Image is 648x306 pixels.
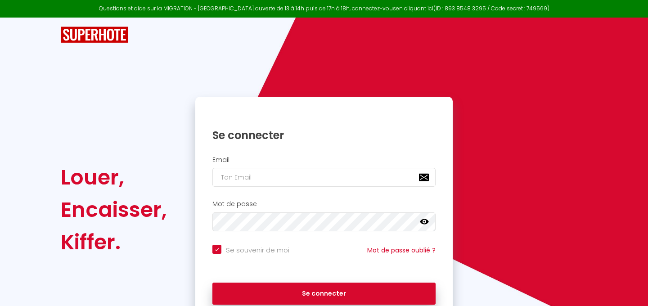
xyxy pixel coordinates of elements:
div: Encaisser, [61,193,167,226]
div: Louer, [61,161,167,193]
h2: Email [212,156,436,164]
img: SuperHote logo [61,27,128,43]
h2: Mot de passe [212,200,436,208]
h1: Se connecter [212,128,436,142]
div: Kiffer. [61,226,167,258]
button: Se connecter [212,283,436,305]
a: en cliquant ici [396,4,433,12]
input: Ton Email [212,168,436,187]
a: Mot de passe oublié ? [367,246,436,255]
